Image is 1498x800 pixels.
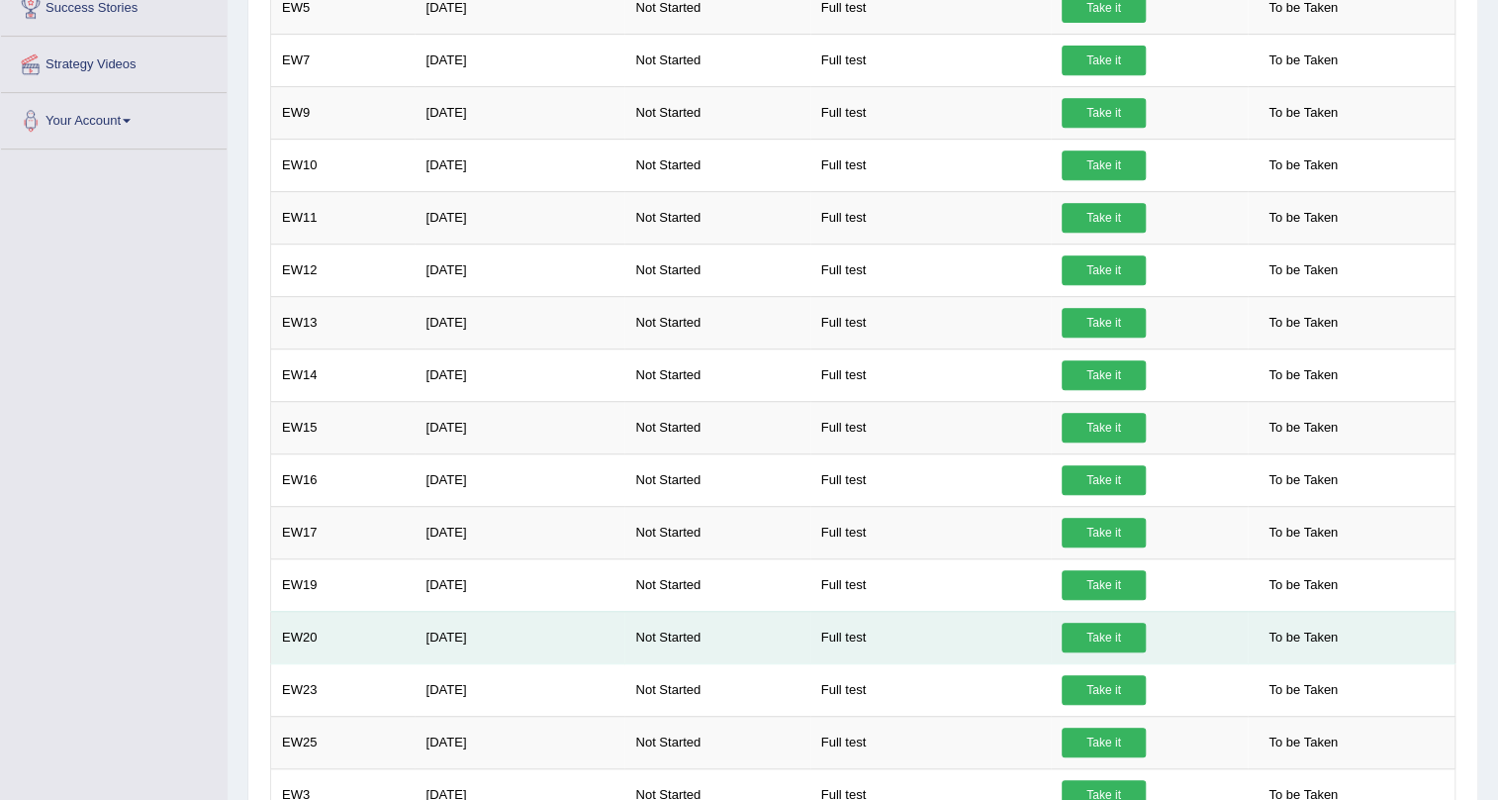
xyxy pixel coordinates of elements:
a: Take it [1062,98,1146,128]
td: [DATE] [415,611,624,663]
td: Full test [810,558,1051,611]
td: EW25 [271,716,416,768]
span: To be Taken [1259,98,1348,128]
a: Take it [1062,360,1146,390]
td: Full test [810,506,1051,558]
a: Take it [1062,465,1146,495]
span: To be Taken [1259,728,1348,757]
td: [DATE] [415,401,624,453]
td: Full test [810,716,1051,768]
a: Take it [1062,308,1146,338]
td: [DATE] [415,506,624,558]
td: Full test [810,401,1051,453]
td: Not Started [624,401,809,453]
td: Not Started [624,506,809,558]
a: Take it [1062,150,1146,180]
td: [DATE] [415,244,624,296]
a: Take it [1062,518,1146,548]
td: [DATE] [415,558,624,611]
td: Full test [810,296,1051,349]
td: Full test [810,86,1051,139]
td: [DATE] [415,349,624,401]
td: [DATE] [415,716,624,768]
td: [DATE] [415,296,624,349]
td: Full test [810,349,1051,401]
td: Not Started [624,34,809,86]
span: To be Taken [1259,518,1348,548]
a: Your Account [1,93,227,143]
td: [DATE] [415,34,624,86]
a: Take it [1062,255,1146,285]
td: Not Started [624,349,809,401]
td: EW19 [271,558,416,611]
span: To be Taken [1259,623,1348,652]
a: Take it [1062,675,1146,705]
td: [DATE] [415,663,624,716]
td: EW10 [271,139,416,191]
span: To be Taken [1259,150,1348,180]
td: Not Started [624,558,809,611]
td: EW17 [271,506,416,558]
td: Not Started [624,611,809,663]
span: To be Taken [1259,308,1348,338]
span: To be Taken [1259,465,1348,495]
td: EW16 [271,453,416,506]
td: Full test [810,244,1051,296]
td: EW12 [271,244,416,296]
span: To be Taken [1259,675,1348,705]
span: To be Taken [1259,360,1348,390]
td: Not Started [624,139,809,191]
a: Strategy Videos [1,37,227,86]
td: Not Started [624,453,809,506]
td: Not Started [624,663,809,716]
td: Not Started [624,244,809,296]
td: [DATE] [415,86,624,139]
td: [DATE] [415,453,624,506]
td: EW20 [271,611,416,663]
span: To be Taken [1259,413,1348,443]
span: To be Taken [1259,255,1348,285]
td: EW9 [271,86,416,139]
td: EW11 [271,191,416,244]
a: Take it [1062,413,1146,443]
a: Take it [1062,570,1146,600]
a: Take it [1062,203,1146,233]
td: Full test [810,191,1051,244]
td: Not Started [624,716,809,768]
span: To be Taken [1259,46,1348,75]
td: EW15 [271,401,416,453]
td: Full test [810,663,1051,716]
td: Full test [810,611,1051,663]
td: Not Started [624,296,809,349]
span: To be Taken [1259,570,1348,600]
td: Not Started [624,191,809,244]
a: Take it [1062,728,1146,757]
td: Full test [810,139,1051,191]
td: EW23 [271,663,416,716]
td: EW7 [271,34,416,86]
a: Take it [1062,623,1146,652]
td: [DATE] [415,139,624,191]
span: To be Taken [1259,203,1348,233]
td: EW13 [271,296,416,349]
td: Full test [810,453,1051,506]
td: EW14 [271,349,416,401]
td: Not Started [624,86,809,139]
td: [DATE] [415,191,624,244]
a: Take it [1062,46,1146,75]
td: Full test [810,34,1051,86]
